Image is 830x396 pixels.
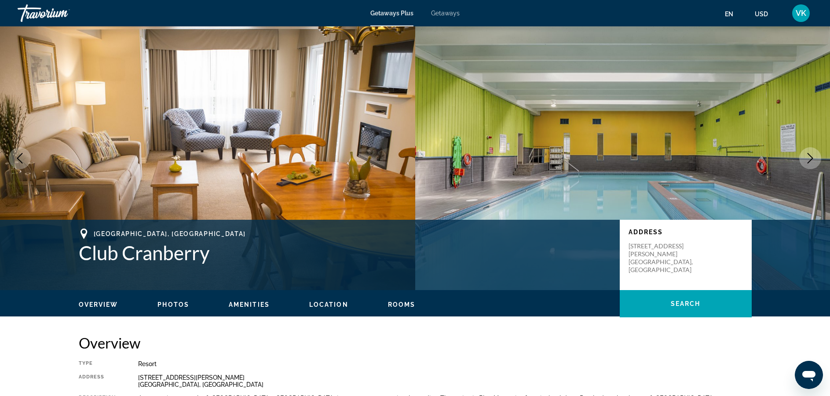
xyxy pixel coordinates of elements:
p: Address [629,229,743,236]
button: Amenities [229,301,270,309]
span: Photos [157,301,189,308]
span: VK [796,9,806,18]
iframe: Кнопка запуска окна обмена сообщениями [795,361,823,389]
div: [STREET_ADDRESS][PERSON_NAME] [GEOGRAPHIC_DATA], [GEOGRAPHIC_DATA] [138,374,752,388]
h2: Overview [79,334,752,352]
button: User Menu [790,4,812,22]
button: Rooms [388,301,416,309]
h1: Club Cranberry [79,241,611,264]
button: Next image [799,147,821,169]
span: [GEOGRAPHIC_DATA], [GEOGRAPHIC_DATA] [94,230,246,237]
span: Search [671,300,701,307]
span: Amenities [229,301,270,308]
button: Overview [79,301,118,309]
a: Getaways [431,10,460,17]
a: Travorium [18,2,106,25]
span: en [725,11,733,18]
span: Overview [79,301,118,308]
button: Search [620,290,752,317]
div: Address [79,374,116,388]
button: Photos [157,301,189,309]
div: Resort [138,360,752,367]
span: Rooms [388,301,416,308]
button: Previous image [9,147,31,169]
button: Change currency [755,7,776,20]
span: Location [309,301,348,308]
button: Location [309,301,348,309]
button: Change language [725,7,742,20]
p: [STREET_ADDRESS][PERSON_NAME] [GEOGRAPHIC_DATA], [GEOGRAPHIC_DATA] [629,242,699,274]
span: USD [755,11,768,18]
a: Getaways Plus [370,10,413,17]
div: Type [79,360,116,367]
